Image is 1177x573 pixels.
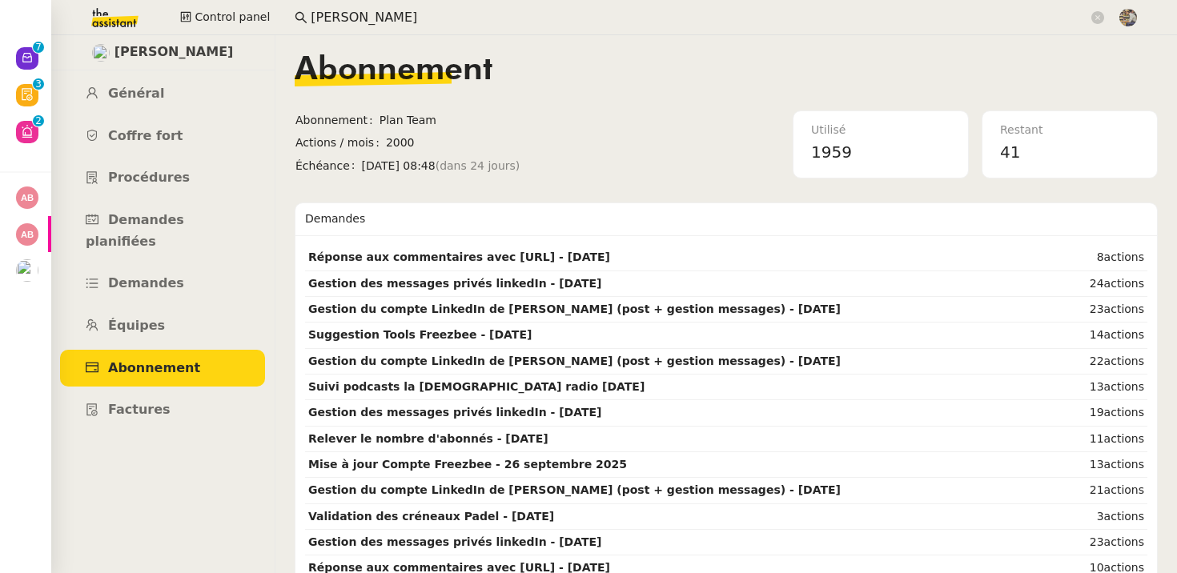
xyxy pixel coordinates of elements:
strong: Relever le nombre d'abonnés - [DATE] [308,432,548,445]
a: Coffre fort [60,118,265,155]
td: 24 [1053,271,1147,297]
span: [DATE] 08:48 [362,157,704,175]
span: Factures [108,402,171,417]
div: Demandes [305,203,1147,235]
span: actions [1104,535,1144,548]
span: Abonnement [108,360,200,375]
td: 11 [1053,427,1147,452]
span: 2000 [386,134,704,152]
span: Équipes [108,318,165,333]
a: Abonnement [60,350,265,387]
strong: Gestion du compte LinkedIn de [PERSON_NAME] (post + gestion messages) - [DATE] [308,355,841,367]
td: 14 [1053,323,1147,348]
p: 3 [35,78,42,93]
span: actions [1104,510,1144,523]
p: 2 [35,115,42,130]
span: Demandes planifiées [86,212,184,249]
strong: Gestion du compte LinkedIn de [PERSON_NAME] (post + gestion messages) - [DATE] [308,303,841,315]
strong: Gestion des messages privés linkedIn - [DATE] [308,277,602,290]
span: Demandes [108,275,184,291]
span: Général [108,86,164,101]
img: users%2FHIWaaSoTa5U8ssS5t403NQMyZZE3%2Favatar%2Fa4be050e-05fa-4f28-bbe7-e7e8e4788720 [16,259,38,282]
span: [PERSON_NAME] [114,42,234,63]
span: actions [1104,250,1144,263]
p: 7 [35,42,42,56]
span: (dans 24 jours) [436,157,520,175]
strong: Gestion des messages privés linkedIn - [DATE] [308,406,602,419]
td: 22 [1053,349,1147,375]
span: Abonnement [295,54,492,86]
a: Demandes [60,265,265,303]
td: 8 [1053,245,1147,270]
span: Procédures [108,170,190,185]
img: svg [16,186,38,209]
div: Restant [1000,121,1139,139]
nz-badge-sup: 3 [33,78,44,90]
span: Abonnement [295,111,380,130]
img: 388bd129-7e3b-4cb1-84b4-92a3d763e9b7 [1119,9,1137,26]
td: 3 [1053,504,1147,530]
nz-badge-sup: 7 [33,42,44,53]
span: actions [1104,483,1144,496]
a: Procédures [60,159,265,197]
span: actions [1104,277,1144,290]
strong: Réponse aux commentaires avec [URL] - [DATE] [308,250,610,263]
span: actions [1104,406,1144,419]
nz-badge-sup: 2 [33,115,44,126]
td: 21 [1053,478,1147,503]
span: actions [1104,303,1144,315]
td: 13 [1053,452,1147,478]
span: Plan Team [380,111,704,130]
strong: Suggestion Tools Freezbee - [DATE] [308,328,532,341]
span: actions [1104,355,1144,367]
td: 23 [1053,530,1147,555]
img: users%2F37wbV9IbQuXMU0UH0ngzBXzaEe12%2Favatar%2Fcba66ece-c48a-48c8-9897-a2adc1834457 [92,44,110,62]
span: Control panel [195,8,270,26]
td: 13 [1053,375,1147,400]
img: svg [16,223,38,246]
td: 23 [1053,297,1147,323]
span: actions [1104,380,1144,393]
span: Échéance [295,157,362,175]
span: Actions / mois [295,134,386,152]
span: actions [1104,458,1144,471]
strong: Gestion des messages privés linkedIn - [DATE] [308,535,602,548]
strong: Gestion du compte LinkedIn de [PERSON_NAME] (post + gestion messages) - [DATE] [308,483,841,496]
span: actions [1104,432,1144,445]
a: Équipes [60,307,265,345]
td: 19 [1053,400,1147,426]
span: Coffre fort [108,128,183,143]
a: Général [60,75,265,113]
a: Demandes planifiées [60,202,265,260]
span: 1959 [811,142,852,162]
input: Rechercher [311,7,1088,29]
span: 41 [1000,142,1020,162]
span: actions [1104,328,1144,341]
strong: Validation des créneaux Padel - [DATE] [308,510,554,523]
div: Utilisé [811,121,950,139]
strong: Mise à jour Compte Freezbee - 26 septembre 2025 [308,458,627,471]
button: Control panel [171,6,279,29]
strong: Suivi podcasts la [DEMOGRAPHIC_DATA] radio [DATE] [308,380,645,393]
